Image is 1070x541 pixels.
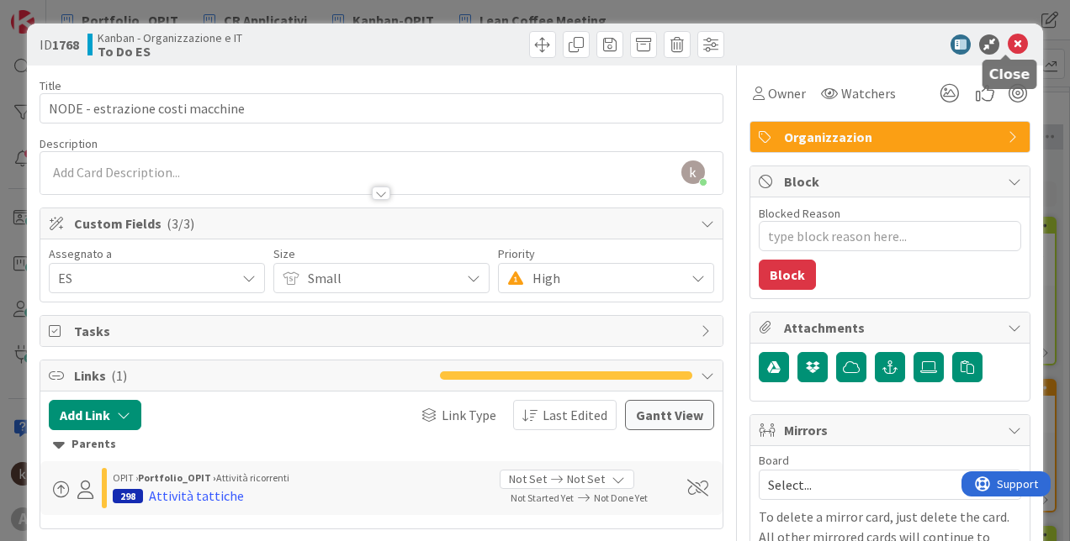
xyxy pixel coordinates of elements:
[681,160,705,184] img: AAcHTtd5rm-Hw59dezQYKVkaI0MZoYjvbSZnFopdN0t8vu62=s96-c
[567,470,605,488] span: Not Set
[759,206,840,221] label: Blocked Reason
[40,34,79,55] span: ID
[784,420,999,440] span: Mirrors
[532,266,676,290] span: High
[74,213,692,234] span: Custom Fields
[784,171,999,192] span: Block
[498,248,714,260] div: Priority
[511,491,574,504] span: Not Started Yet
[98,45,242,58] b: To Do ES
[625,400,714,430] button: Gantt View
[273,248,490,260] div: Size
[74,321,692,341] span: Tasks
[543,405,607,425] span: Last Edited
[509,470,547,488] span: Not Set
[49,400,141,430] button: Add Link
[52,36,79,53] b: 1768
[40,136,98,151] span: Description
[138,471,216,484] b: Portfolio_OPIT ›
[58,268,236,288] span: ES
[784,318,999,338] span: Attachments
[442,405,496,425] span: Link Type
[308,266,452,290] span: Small
[759,454,789,466] span: Board
[40,78,61,93] label: Title
[40,93,723,123] input: type card name here...
[167,215,194,232] span: ( 3/3 )
[768,473,983,496] span: Select...
[768,83,806,103] span: Owner
[841,83,896,103] span: Watchers
[49,248,265,260] div: Assegnato a
[35,3,77,23] span: Support
[216,471,289,484] span: Attività ricorrenti
[513,400,617,430] button: Last Edited
[111,367,127,384] span: ( 1 )
[784,127,999,147] span: Organizzazion
[53,435,710,454] div: Parents
[74,365,432,386] span: Links
[149,486,244,506] div: Attività tattiche
[759,260,816,290] button: Block
[594,491,648,504] span: Not Done Yet
[98,31,242,45] span: Kanban - Organizzazione e IT
[113,489,143,503] div: 298
[113,471,138,484] span: OPIT ›
[989,66,1030,82] h5: Close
